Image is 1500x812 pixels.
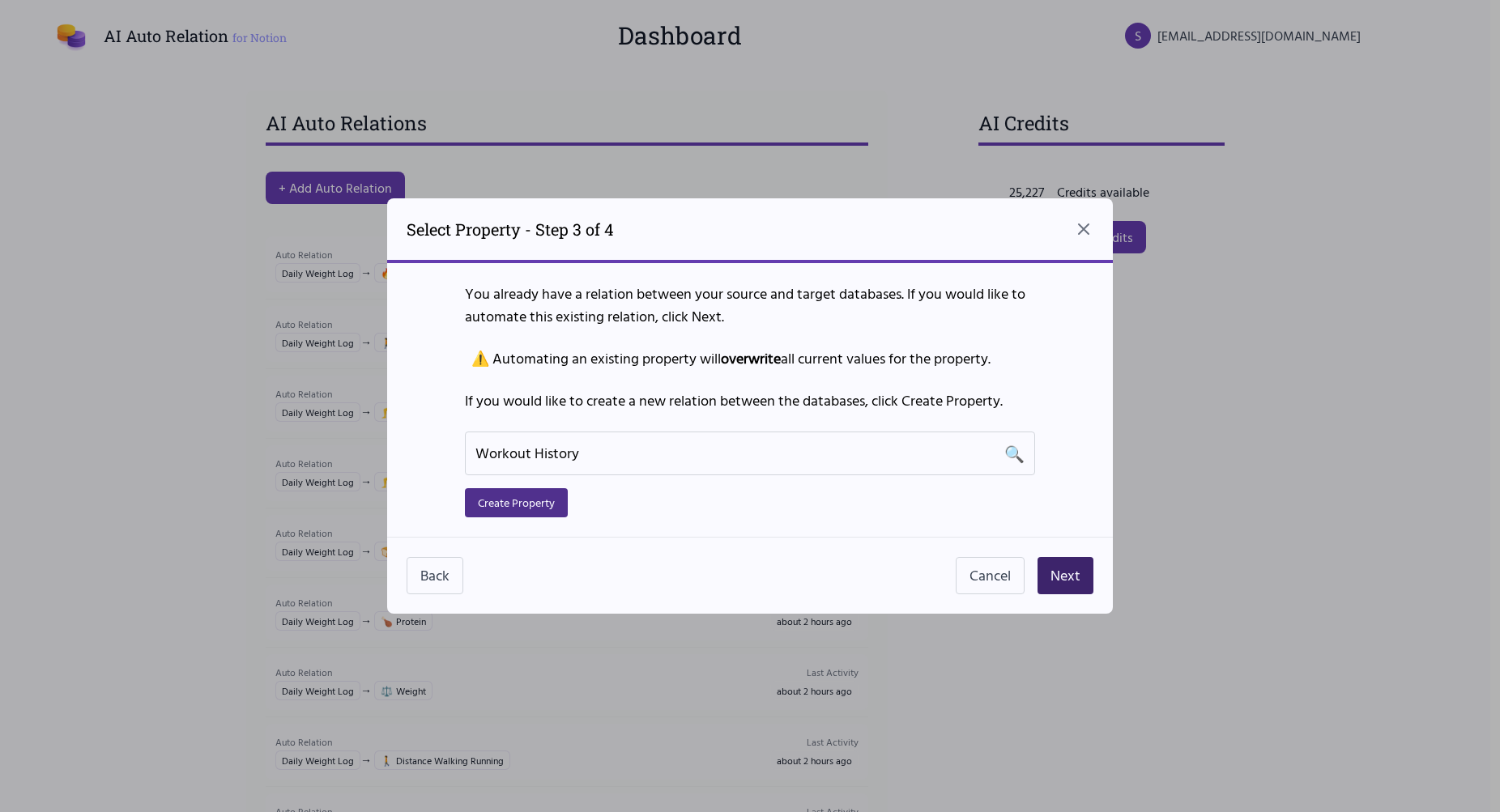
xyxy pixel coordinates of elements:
p: ⚠️ Automating an existing property will all current values for the property. [465,347,1035,370]
button: Create Property [465,488,568,517]
span: Workout History [475,442,579,464]
b: overwrite [721,347,781,369]
button: Cancel [956,557,1025,594]
h2: Select Property - Step 3 of 4 [407,218,614,240]
p: If you would like to create a new relation between the databases, click Create Property. [465,389,1035,412]
button: Back [407,557,463,594]
span: 🔍 [1004,442,1025,465]
p: You already have a relation between your source and target databases. If you would like to automa... [465,283,1035,328]
button: Close dialog [1074,219,1093,239]
button: Next [1038,557,1093,594]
